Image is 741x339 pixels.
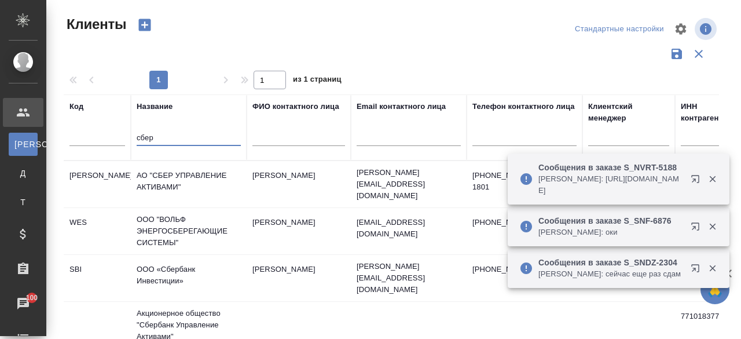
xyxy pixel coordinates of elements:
td: [PERSON_NAME] [247,258,351,298]
a: Д [9,162,38,185]
div: ИНН контрагента [681,101,736,124]
p: [PERSON_NAME][EMAIL_ADDRESS][DOMAIN_NAME] [357,261,461,296]
div: Название [137,101,173,112]
button: Открыть в новой вкладке [684,215,711,243]
span: Настроить таблицу [667,15,695,43]
div: ФИО контактного лица [252,101,339,112]
p: [PERSON_NAME]: сейчас еще раз сдам [538,268,683,280]
p: [PHONE_NUMBER] [472,217,577,228]
p: Сообщения в заказе S_SNDZ-2304 [538,257,683,268]
td: WES [64,211,131,251]
span: из 1 страниц [293,72,342,89]
a: 100 [3,289,43,318]
button: Открыть в новой вкладке [684,167,711,195]
button: Закрыть [700,174,724,184]
div: Клиентский менеджер [588,101,669,124]
div: Телефон контактного лица [472,101,575,112]
span: Т [14,196,32,208]
p: [PHONE_NUMBER], доб.: 1801 [472,170,577,193]
span: Д [14,167,32,179]
button: Закрыть [700,263,724,274]
p: [PHONE_NUMBER] [472,264,577,275]
div: split button [572,20,667,38]
p: [PERSON_NAME]: оки [538,227,683,238]
button: Сохранить фильтры [666,43,688,65]
button: Закрыть [700,221,724,232]
td: [PERSON_NAME] [247,164,351,205]
p: Сообщения в заказе S_NVRT-5188 [538,162,683,173]
span: Посмотреть информацию [695,18,719,40]
button: Сбросить фильтры [688,43,710,65]
a: [PERSON_NAME] [9,133,38,156]
span: 100 [19,292,45,304]
span: Клиенты [64,15,126,34]
td: ООО «Сбербанк Инвестиции» [131,258,247,298]
td: [PERSON_NAME] [64,164,131,205]
button: Создать [131,15,159,35]
td: [PERSON_NAME] [247,211,351,251]
p: [PERSON_NAME][EMAIL_ADDRESS][DOMAIN_NAME] [357,167,461,202]
p: [EMAIL_ADDRESS][DOMAIN_NAME] [357,217,461,240]
span: [PERSON_NAME] [14,138,32,150]
button: Открыть в новой вкладке [684,257,711,285]
p: Сообщения в заказе S_SNF-6876 [538,215,683,227]
a: Т [9,191,38,214]
div: Email контактного лица [357,101,446,112]
p: [PERSON_NAME]: [URL][DOMAIN_NAME] [538,173,683,196]
div: Код [69,101,83,112]
td: ООО "ВОЛЬФ ЭНЕРГОСБЕРЕГАЮЩИЕ СИСТЕМЫ" [131,208,247,254]
td: SBI [64,258,131,298]
td: АО "СБЕР УПРАВЛЕНИЕ АКТИВАМИ" [131,164,247,205]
